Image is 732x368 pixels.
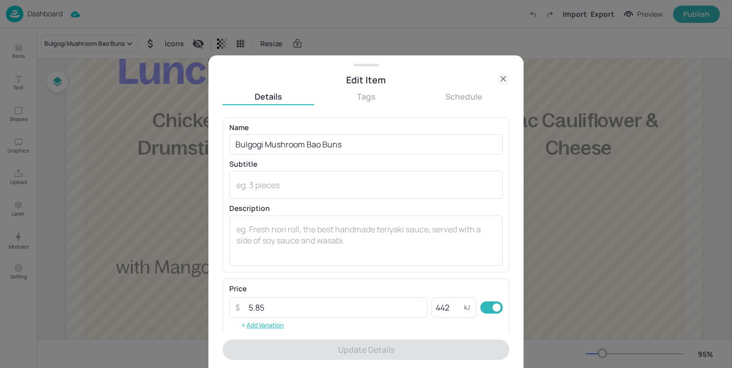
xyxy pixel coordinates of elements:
[223,91,314,102] button: Details
[229,285,247,292] p: Price
[464,304,470,311] p: kJ
[418,91,509,102] button: Schedule
[223,73,509,87] div: Edit Item
[229,205,503,212] p: Description
[229,124,503,131] p: Name
[229,134,503,155] input: eg. Chicken Teriyaki Sushi Roll
[242,297,428,318] input: 10
[229,161,503,168] p: Subtitle
[229,318,295,333] button: Add Variation
[432,297,464,318] input: 429
[320,91,412,102] button: Tags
